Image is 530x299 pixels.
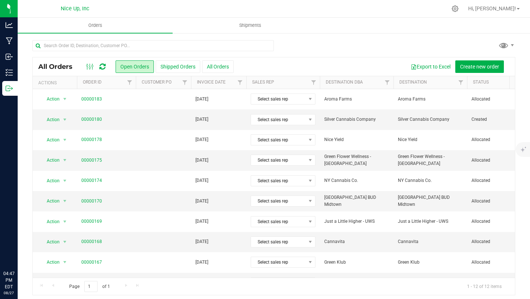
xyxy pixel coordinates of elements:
span: select [60,135,70,145]
a: Shipments [173,18,328,33]
span: Allocated [471,96,518,103]
span: Action [40,217,60,227]
a: 00000170 [81,198,102,205]
span: Select sales rep [251,217,306,227]
span: Nice Yield [324,136,389,143]
span: Select sales rep [251,237,306,247]
span: Shipments [229,22,271,29]
span: Select sales rep [251,115,306,125]
span: [DATE] [195,136,208,143]
span: Silver Cannabis Company [324,116,389,123]
inline-svg: Analytics [6,21,13,29]
span: NY Cannabis Co. [324,177,389,184]
a: Sales Rep [252,80,274,85]
a: 00000167 [81,259,102,266]
a: Filter [179,76,191,89]
span: Action [40,135,60,145]
span: Green Klub [398,259,463,266]
span: [DATE] [195,116,208,123]
inline-svg: Inbound [6,53,13,60]
span: Create new order [460,64,499,70]
span: select [60,176,70,186]
span: Allocated [471,198,518,205]
span: Allocated [471,136,518,143]
span: [GEOGRAPHIC_DATA] BUD Midtown [324,194,389,208]
span: Action [40,257,60,267]
input: 1 [84,281,98,292]
a: Status [473,80,489,85]
span: Allocated [471,238,518,245]
span: Nice Yield [398,136,463,143]
a: 00000180 [81,116,102,123]
a: Filter [234,76,246,89]
span: Green Flower Wellness - [GEOGRAPHIC_DATA] [398,153,463,167]
span: select [60,196,70,206]
button: Export to Excel [406,60,455,73]
span: Allocated [471,259,518,266]
a: 00000169 [81,218,102,225]
span: [DATE] [195,157,208,164]
span: Orders [78,22,112,29]
span: select [60,237,70,247]
span: select [60,217,70,227]
span: Just a Little Higher - UWS [398,218,463,225]
button: Create new order [455,60,504,73]
span: Allocated [471,177,518,184]
span: select [60,115,70,125]
div: Manage settings [451,5,460,12]
span: Select sales rep [251,196,306,206]
span: All Orders [38,63,80,71]
span: Page of 1 [63,281,116,292]
p: 08/27 [3,290,14,296]
span: select [60,94,70,104]
span: Select sales rep [251,176,306,186]
a: Filter [308,76,320,89]
div: Actions [38,80,74,85]
button: All Orders [202,60,234,73]
span: Just a Little Higher - UWS [324,218,389,225]
span: Green Klub [324,259,389,266]
a: Destination DBA [326,80,363,85]
button: Shipped Orders [156,60,200,73]
a: 00000168 [81,238,102,245]
span: [DATE] [195,259,208,266]
span: Action [40,155,60,165]
a: Filter [124,76,136,89]
span: Select sales rep [251,94,306,104]
span: Action [40,237,60,247]
a: 00000175 [81,157,102,164]
span: Green Flower Wellness - [GEOGRAPHIC_DATA] [324,153,389,167]
span: Action [40,115,60,125]
a: Orders [18,18,173,33]
inline-svg: Outbound [6,85,13,92]
p: 04:47 PM EDT [3,270,14,290]
span: Action [40,196,60,206]
span: [DATE] [195,238,208,245]
a: Invoice Date [197,80,226,85]
span: NY Cannabis Co. [398,177,463,184]
inline-svg: Manufacturing [6,37,13,45]
span: Action [40,94,60,104]
span: [DATE] [195,218,208,225]
span: [DATE] [195,96,208,103]
span: [DATE] [195,177,208,184]
span: Select sales rep [251,135,306,145]
span: select [60,257,70,267]
a: 00000174 [81,177,102,184]
a: 00000183 [81,96,102,103]
span: Cannavita [324,238,389,245]
inline-svg: Inventory [6,69,13,76]
a: 00000178 [81,136,102,143]
span: Allocated [471,218,518,225]
span: [GEOGRAPHIC_DATA] BUD Midtown [398,194,463,208]
span: Hi, [PERSON_NAME]! [468,6,516,11]
span: [DATE] [195,198,208,205]
span: Cannavita [398,238,463,245]
a: Filter [381,76,393,89]
a: Destination [399,80,427,85]
span: Aroma Farms [324,96,389,103]
span: select [60,155,70,165]
span: Nice Up, Inc [61,6,89,12]
span: Select sales rep [251,155,306,165]
iframe: Resource center [7,240,29,262]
